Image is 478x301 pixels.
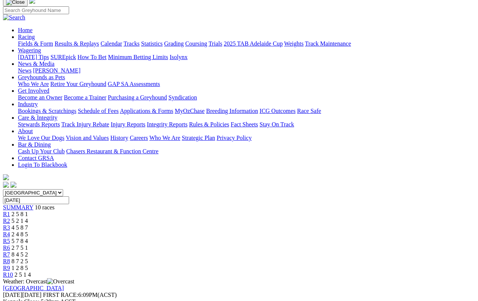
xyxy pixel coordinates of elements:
[18,27,32,33] a: Home
[3,196,69,204] input: Select date
[164,40,184,47] a: Grading
[18,34,35,40] a: Racing
[3,278,74,285] span: Weather: Overcast
[231,121,258,128] a: Fact Sheets
[175,108,205,114] a: MyOzChase
[78,54,107,60] a: How To Bet
[18,61,55,67] a: News & Media
[12,245,28,251] span: 2 7 5 1
[18,148,475,155] div: Bar & Dining
[3,174,9,180] img: logo-grsa-white.png
[18,87,49,94] a: Get Involved
[206,108,258,114] a: Breeding Information
[10,182,16,188] img: twitter.svg
[12,238,28,244] span: 5 7 8 4
[168,94,197,101] a: Syndication
[18,40,53,47] a: Fields & Form
[108,81,160,87] a: GAP SA Assessments
[3,245,10,251] a: R6
[208,40,222,47] a: Trials
[224,40,283,47] a: 2025 TAB Adelaide Cup
[185,40,207,47] a: Coursing
[66,148,158,154] a: Chasers Restaurant & Function Centre
[15,271,31,278] span: 2 5 1 4
[141,40,163,47] a: Statistics
[61,121,109,128] a: Track Injury Rebate
[12,224,28,231] span: 4 5 8 7
[3,6,69,14] input: Search
[43,292,117,298] span: 6:09PM(ACST)
[3,258,10,264] a: R8
[18,81,49,87] a: Who We Are
[78,108,118,114] a: Schedule of Fees
[18,135,475,141] div: About
[64,94,106,101] a: Become a Trainer
[18,114,58,121] a: Care & Integrity
[18,101,38,107] a: Industry
[18,135,64,141] a: We Love Our Dogs
[33,67,80,74] a: [PERSON_NAME]
[18,54,49,60] a: [DATE] Tips
[43,292,78,298] span: FIRST RACE:
[12,218,28,224] span: 5 2 1 4
[3,224,10,231] a: R3
[260,108,295,114] a: ICG Outcomes
[18,148,65,154] a: Cash Up Your Club
[3,271,13,278] a: R10
[111,121,145,128] a: Injury Reports
[18,121,475,128] div: Care & Integrity
[18,67,475,74] div: News & Media
[18,47,41,53] a: Wagering
[18,74,65,80] a: Greyhounds as Pets
[12,251,28,258] span: 8 4 5 2
[3,218,10,224] a: R2
[18,108,475,114] div: Industry
[147,121,187,128] a: Integrity Reports
[18,128,33,134] a: About
[3,182,9,188] img: facebook.svg
[18,155,54,161] a: Contact GRSA
[3,238,10,244] span: R5
[217,135,252,141] a: Privacy Policy
[50,81,106,87] a: Retire Your Greyhound
[50,54,76,60] a: SUREpick
[18,54,475,61] div: Wagering
[12,258,28,264] span: 8 7 2 5
[108,54,168,60] a: Minimum Betting Limits
[55,40,99,47] a: Results & Replays
[297,108,321,114] a: Race Safe
[108,94,167,101] a: Purchasing a Greyhound
[260,121,294,128] a: Stay On Track
[47,278,74,285] img: Overcast
[12,231,28,237] span: 2 4 8 5
[130,135,148,141] a: Careers
[18,81,475,87] div: Greyhounds as Pets
[3,211,10,217] a: R1
[3,251,10,258] a: R7
[124,40,140,47] a: Tracks
[3,231,10,237] a: R4
[12,265,28,271] span: 1 2 8 5
[149,135,180,141] a: Who We Are
[3,204,33,211] a: SUMMARY
[3,265,10,271] a: R9
[100,40,122,47] a: Calendar
[18,67,31,74] a: News
[12,211,28,217] span: 2 5 8 1
[3,285,64,291] a: [GEOGRAPHIC_DATA]
[3,292,41,298] span: [DATE]
[3,14,25,21] img: Search
[284,40,304,47] a: Weights
[18,162,67,168] a: Login To Blackbook
[110,135,128,141] a: History
[18,108,76,114] a: Bookings & Scratchings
